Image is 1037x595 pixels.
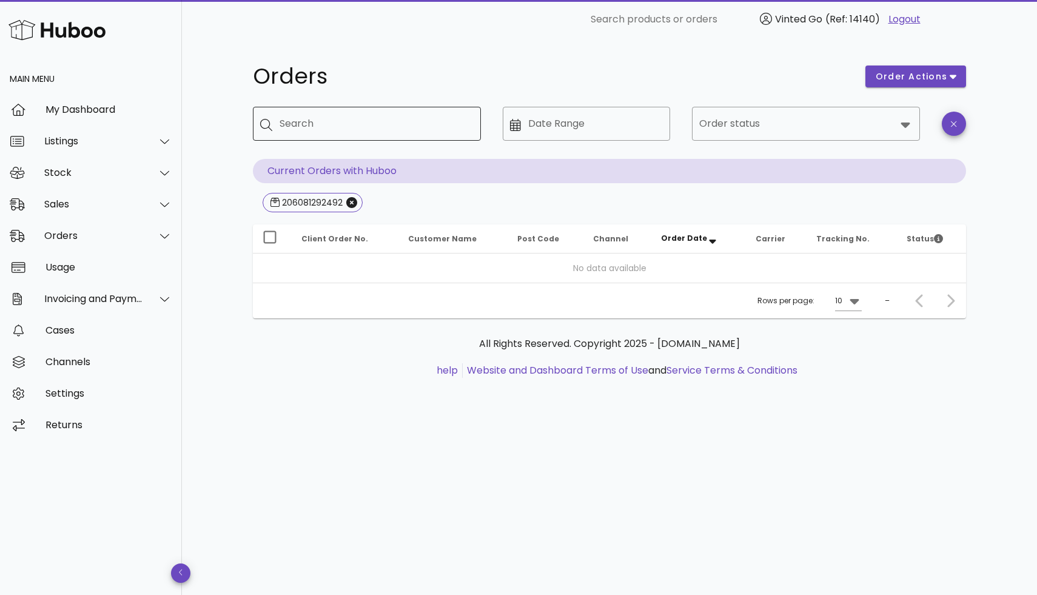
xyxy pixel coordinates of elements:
[301,234,368,244] span: Client Order No.
[45,324,172,336] div: Cases
[885,295,890,306] div: –
[825,12,880,26] span: (Ref: 14140)
[408,234,477,244] span: Customer Name
[44,293,143,304] div: Invoicing and Payments
[897,224,966,254] th: Status
[907,234,943,244] span: Status
[280,197,343,209] div: 206081292492
[508,224,583,254] th: Post Code
[746,224,807,254] th: Carrier
[775,12,822,26] span: Vinted Go
[467,363,648,377] a: Website and Dashboard Terms of Use
[437,363,458,377] a: help
[263,337,956,351] p: All Rights Reserved. Copyright 2025 - [DOMAIN_NAME]
[45,419,172,431] div: Returns
[661,233,707,243] span: Order Date
[45,356,172,368] div: Channels
[666,363,797,377] a: Service Terms & Conditions
[517,234,559,244] span: Post Code
[593,234,628,244] span: Channel
[757,283,862,318] div: Rows per page:
[865,66,966,87] button: order actions
[463,363,797,378] li: and
[253,254,966,283] td: No data available
[651,224,746,254] th: Order Date: Sorted descending. Activate to remove sorting.
[45,388,172,399] div: Settings
[888,12,921,27] a: Logout
[583,224,651,254] th: Channel
[44,230,143,241] div: Orders
[692,107,920,141] div: Order status
[875,70,948,83] span: order actions
[45,261,172,273] div: Usage
[253,159,966,183] p: Current Orders with Huboo
[756,234,785,244] span: Carrier
[835,295,842,306] div: 10
[816,234,870,244] span: Tracking No.
[835,291,862,311] div: 10Rows per page:
[253,66,851,87] h1: Orders
[44,167,143,178] div: Stock
[346,197,357,208] button: Close
[44,135,143,147] div: Listings
[45,104,172,115] div: My Dashboard
[8,17,106,43] img: Huboo Logo
[807,224,897,254] th: Tracking No.
[292,224,398,254] th: Client Order No.
[44,198,143,210] div: Sales
[398,224,508,254] th: Customer Name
